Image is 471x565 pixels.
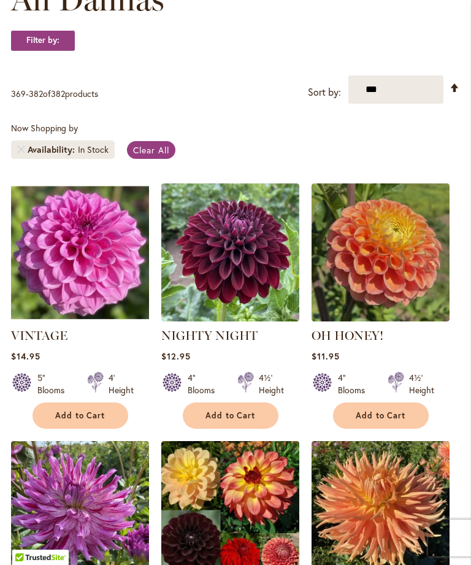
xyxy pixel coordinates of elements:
span: Add to Cart [356,410,406,421]
a: Remove Availability In Stock [17,146,25,153]
p: - of products [11,84,98,104]
a: Nighty Night [161,312,299,324]
a: VINTAGE [11,328,67,343]
img: Nighty Night [161,183,299,321]
div: 4" Blooms [338,372,373,396]
div: 4½' Height [409,372,434,396]
span: 382 [51,88,65,99]
span: Clear All [133,144,169,156]
img: VINTAGE [11,183,149,321]
span: 369 [11,88,26,99]
div: In Stock [78,144,109,156]
span: $12.95 [161,350,191,362]
a: OH HONEY! [312,328,383,343]
span: 382 [29,88,43,99]
span: Add to Cart [55,410,105,421]
div: 4" Blooms [188,372,223,396]
span: $11.95 [312,350,340,362]
button: Add to Cart [333,402,429,429]
a: Clear All [127,141,175,159]
span: Add to Cart [205,410,256,421]
span: $14.95 [11,350,40,362]
div: 4½' Height [259,372,284,396]
iframe: Launch Accessibility Center [9,521,44,556]
span: Availability [28,144,78,156]
a: Oh Honey! [312,312,450,324]
strong: Filter by: [11,30,75,51]
button: Add to Cart [33,402,128,429]
label: Sort by: [308,81,341,104]
div: 4' Height [109,372,134,396]
button: Add to Cart [183,402,278,429]
div: 5" Blooms [37,372,72,396]
a: NIGHTY NIGHT [161,328,258,343]
img: Oh Honey! [312,183,450,321]
a: VINTAGE [11,312,149,324]
span: Now Shopping by [11,122,78,134]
